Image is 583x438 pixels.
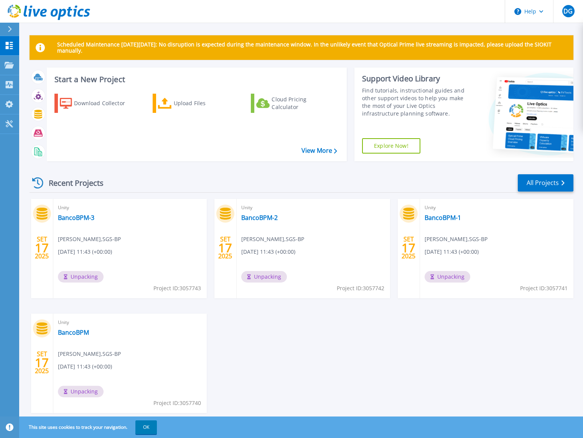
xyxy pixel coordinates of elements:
div: Find tutorials, instructional guides and other support videos to help you make the most of your L... [362,87,472,117]
span: Unity [241,203,385,212]
span: [DATE] 11:43 (+00:00) [241,248,295,256]
span: [DATE] 11:43 (+00:00) [58,362,112,371]
span: 17 [35,245,49,251]
div: SET 2025 [35,349,49,377]
span: [DATE] 11:43 (+00:00) [58,248,112,256]
div: Cloud Pricing Calculator [272,96,333,111]
span: 17 [402,245,415,251]
a: BancoBPM-2 [241,214,278,221]
div: Recent Projects [30,174,114,192]
span: This site uses cookies to track your navigation. [21,420,157,434]
span: Project ID: 3057743 [153,284,201,293]
span: [PERSON_NAME] , SGS-BP [58,350,121,358]
a: All Projects [518,174,573,192]
p: Scheduled Maintenance [DATE][DATE]: No disruption is expected during the maintenance window. In t... [57,41,567,54]
h3: Start a New Project [54,75,337,84]
span: 17 [218,245,232,251]
a: Explore Now! [362,138,420,154]
a: BancoBPM-1 [425,214,461,221]
span: Project ID: 3057742 [337,284,384,293]
span: [PERSON_NAME] , SGS-BP [58,235,121,243]
a: View More [301,147,337,154]
span: [DATE] 11:43 (+00:00) [425,248,479,256]
span: [PERSON_NAME] , SGS-BP [241,235,304,243]
span: Unpacking [58,271,104,283]
span: Unity [58,318,202,327]
span: Project ID: 3057741 [520,284,568,293]
a: Cloud Pricing Calculator [251,94,336,113]
a: Upload Files [153,94,238,113]
span: 17 [35,359,49,366]
a: Download Collector [54,94,140,113]
span: Project ID: 3057740 [153,399,201,407]
div: Support Video Library [362,74,472,84]
span: Unity [58,203,202,212]
span: DG [563,8,573,14]
span: Unity [425,203,569,212]
div: Upload Files [174,96,235,111]
div: SET 2025 [218,234,232,262]
button: OK [135,420,157,434]
div: SET 2025 [35,234,49,262]
a: BancoBPM-3 [58,214,94,221]
a: BancoBPM [58,329,89,336]
div: SET 2025 [401,234,416,262]
span: Unpacking [241,271,287,283]
span: [PERSON_NAME] , SGS-BP [425,235,487,243]
span: Unpacking [425,271,470,283]
div: Download Collector [74,96,135,111]
span: Unpacking [58,386,104,397]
